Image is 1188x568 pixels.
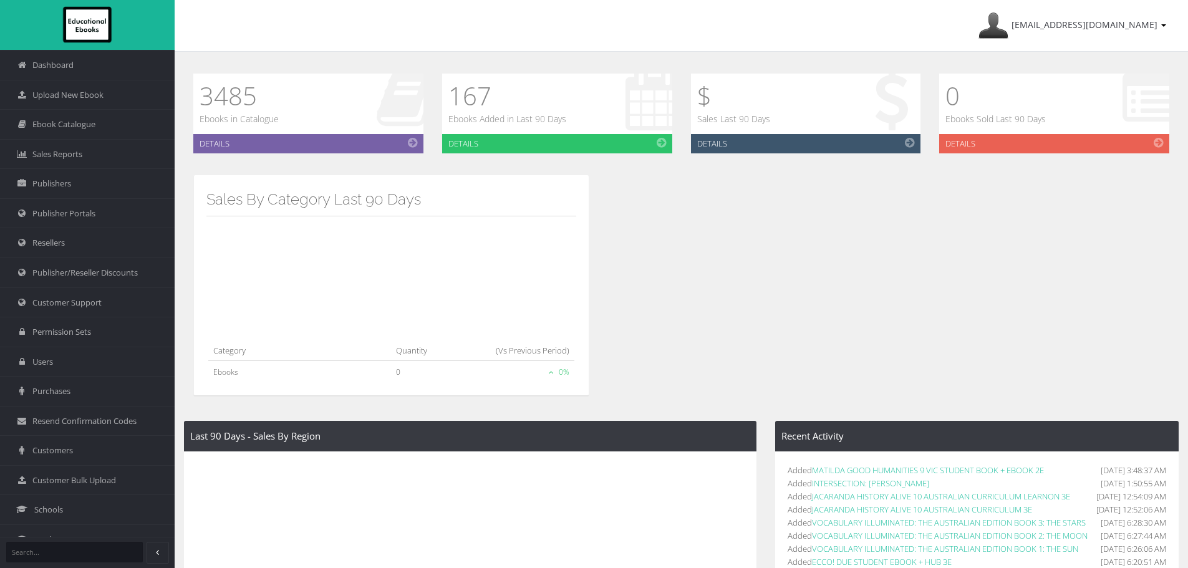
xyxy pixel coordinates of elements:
[34,504,63,516] span: Schools
[812,530,1088,541] a: VOCABULARY ILLUMINATED: THE AUSTRALIAN EDITION BOOK 2: THE MOON
[1096,490,1166,503] span: [DATE] 12:54:09 AM
[32,59,74,71] span: Dashboard
[32,178,71,190] span: Publishers
[32,474,116,486] span: Customer Bulk Upload
[32,237,65,249] span: Resellers
[788,464,1166,477] li: Added
[788,529,1166,542] li: Added
[32,385,70,397] span: Purchases
[208,338,391,361] th: Category
[812,491,1070,502] a: JACARANDA HISTORY ALIVE 10 AUSTRALIAN CURRICULUM LEARNON 3E
[32,118,95,130] span: Ebook Catalogue
[691,134,921,153] a: Details
[812,504,1032,515] a: JACARANDA HISTORY ALIVE 10 AUSTRALIAN CURRICULUM 3E
[208,361,391,383] td: Ebooks
[812,465,1044,476] a: MATILDA GOOD HUMANITIES 9 VIC STUDENT BOOK + EBOOK 2E
[190,431,750,441] h4: Last 90 Days - Sales By Region
[978,11,1008,41] img: Avatar
[32,89,104,101] span: Upload New Ebook
[32,445,73,456] span: Customers
[452,338,574,361] th: (Vs Previous Period)
[788,490,1166,503] li: Added
[200,112,279,126] p: Ebooks in Catalogue
[442,134,672,153] a: Details
[32,148,82,160] span: Sales Reports
[200,80,279,112] h1: 3485
[6,542,143,562] input: Search...
[697,112,770,126] p: Sales Last 90 Days
[32,356,53,368] span: Users
[193,134,423,153] a: Details
[391,361,452,383] td: 0
[945,112,1046,126] p: Ebooks Sold Last 90 Days
[1096,503,1166,516] span: [DATE] 12:52:06 AM
[788,516,1166,529] li: Added
[32,415,137,427] span: Resend Confirmation Codes
[34,534,80,546] span: Student Acc.
[945,80,1046,112] h1: 0
[1101,477,1166,490] span: [DATE] 1:50:55 AM
[788,477,1166,490] li: Added
[448,80,566,112] h1: 167
[812,556,952,567] a: ECCO! DUE STUDENT EBOOK + HUB 3E
[812,543,1078,554] a: VOCABULARY ILLUMINATED: THE AUSTRALIAN EDITION BOOK 1: THE SUN
[448,112,566,126] p: Ebooks Added in Last 90 Days
[32,326,91,338] span: Permission Sets
[1101,464,1166,477] span: [DATE] 3:48:37 AM
[788,503,1166,516] li: Added
[1101,542,1166,556] span: [DATE] 6:26:06 AM
[32,267,138,279] span: Publisher/Reseller Discounts
[1012,19,1157,31] span: [EMAIL_ADDRESS][DOMAIN_NAME]
[812,517,1086,528] a: VOCABULARY ILLUMINATED: THE AUSTRALIAN EDITION BOOK 3: THE STARS
[1101,516,1166,529] span: [DATE] 6:28:30 AM
[206,191,576,208] h3: Sales By Category Last 90 Days
[32,208,95,219] span: Publisher Portals
[781,431,1172,441] h4: Recent Activity
[812,478,929,489] a: INTERSECTION: [PERSON_NAME]
[452,361,574,383] td: 0%
[32,297,102,309] span: Customer Support
[697,80,770,112] h1: $
[788,542,1166,556] li: Added
[391,338,452,361] th: Quantity
[939,134,1169,153] a: Details
[1101,529,1166,542] span: [DATE] 6:27:44 AM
